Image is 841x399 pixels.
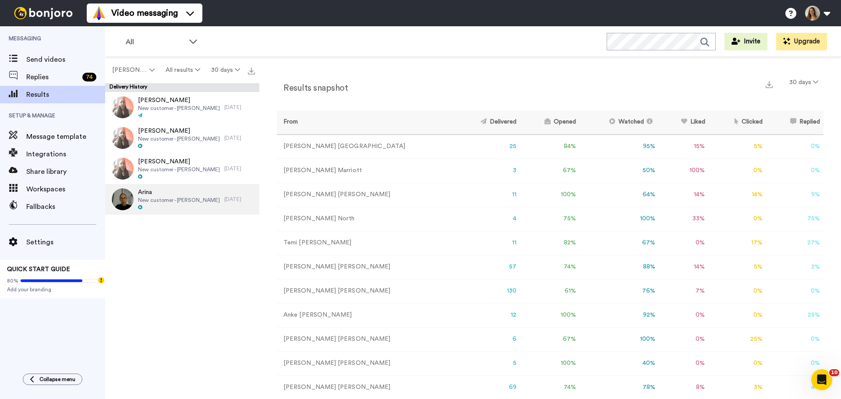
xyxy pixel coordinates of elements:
span: Workspaces [26,184,105,194]
td: 0 % [659,351,709,375]
iframe: Intercom live chat [811,369,832,390]
td: 100 % [580,207,659,231]
th: Delivered [455,110,520,134]
span: QUICK START GUIDE [7,266,70,272]
span: Share library [26,166,105,177]
td: 130 [455,279,520,303]
td: 0 % [709,303,767,327]
span: [PERSON_NAME] [112,66,148,74]
td: 100 % [659,159,709,183]
button: 30 days [784,74,823,90]
td: [PERSON_NAME] [PERSON_NAME] [277,327,455,351]
span: Fallbacks [26,201,105,212]
td: 3 [455,159,520,183]
img: ad601398-1e24-4078-a486-b8ae7d2efc9f-thumb.jpg [112,158,134,180]
td: Temi [PERSON_NAME] [277,231,455,255]
span: 10 [829,369,839,376]
td: 82 % [520,231,580,255]
td: 64 % [580,183,659,207]
td: 2 % [766,255,823,279]
td: 0 % [659,303,709,327]
span: All [126,37,184,47]
div: [DATE] [224,165,255,172]
td: 0 % [709,159,767,183]
h2: Results snapshot [277,83,348,93]
td: 50 % [580,159,659,183]
button: Collapse menu [23,374,82,385]
td: 14 % [709,183,767,207]
td: 100 % [520,183,580,207]
td: 57 [455,255,520,279]
span: Message template [26,131,105,142]
td: 100 % [520,351,580,375]
span: Results [26,89,105,100]
td: 74 % [520,255,580,279]
td: 27 % [766,231,823,255]
div: Delivery History [105,83,259,92]
div: [DATE] [224,134,255,141]
span: New customer - [PERSON_NAME] [138,197,220,204]
td: 0 % [766,279,823,303]
td: 0 % [766,327,823,351]
td: [PERSON_NAME] [GEOGRAPHIC_DATA] [277,134,455,159]
td: 100 % [580,327,659,351]
th: Replied [766,110,823,134]
span: 80% [7,277,18,284]
td: 40 % [580,351,659,375]
span: [PERSON_NAME] [138,127,220,135]
td: 33 % [659,207,709,231]
td: [PERSON_NAME] [PERSON_NAME] [277,183,455,207]
img: ad601398-1e24-4078-a486-b8ae7d2efc9f-thumb.jpg [112,96,134,118]
span: [PERSON_NAME] [138,96,220,105]
td: 25 % [766,303,823,327]
td: [PERSON_NAME] Marriott [277,159,455,183]
td: 12 [455,303,520,327]
span: New customer - [PERSON_NAME] [138,135,220,142]
button: Export all results that match these filters now. [245,64,258,77]
button: Upgrade [776,33,827,50]
div: 74 [82,73,96,81]
td: 0 % [766,351,823,375]
span: New customer - [PERSON_NAME] [138,105,220,112]
img: vm-color.svg [92,6,106,20]
td: 75 % [520,207,580,231]
td: Anke [PERSON_NAME] [277,303,455,327]
td: 92 % [580,303,659,327]
td: 11 [455,231,520,255]
img: ad601398-1e24-4078-a486-b8ae7d2efc9f-thumb.jpg [112,127,134,149]
td: 0 % [659,327,709,351]
a: [PERSON_NAME]New customer - [PERSON_NAME][DATE] [105,153,259,184]
a: [PERSON_NAME]New customer - [PERSON_NAME][DATE] [105,123,259,153]
td: 75 % [766,207,823,231]
img: export.svg [766,81,773,88]
td: 84 % [520,134,580,159]
span: Integrations [26,149,105,159]
th: Clicked [709,110,767,134]
td: [PERSON_NAME] [PERSON_NAME] [277,351,455,375]
span: Send videos [26,54,105,65]
th: From [277,110,455,134]
img: eefd3751-afea-4213-b379-12ec4cbf86d7-thumb.jpg [112,188,134,210]
td: 0 % [709,207,767,231]
div: Tooltip anchor [97,276,105,284]
td: 11 [455,183,520,207]
div: [DATE] [224,196,255,203]
td: 95 % [580,134,659,159]
td: 0 % [766,159,823,183]
th: Opened [520,110,580,134]
span: Arina [138,188,220,197]
td: 6 [455,327,520,351]
div: [DATE] [224,104,255,111]
span: Settings [26,237,105,247]
td: 5 % [709,134,767,159]
td: 61 % [520,279,580,303]
td: 0 % [709,279,767,303]
td: 76 % [580,279,659,303]
td: 14 % [659,255,709,279]
td: 15 % [659,134,709,159]
td: 88 % [580,255,659,279]
td: 4 [455,207,520,231]
td: 67 % [580,231,659,255]
th: Liked [659,110,709,134]
button: [PERSON_NAME] [107,62,160,78]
